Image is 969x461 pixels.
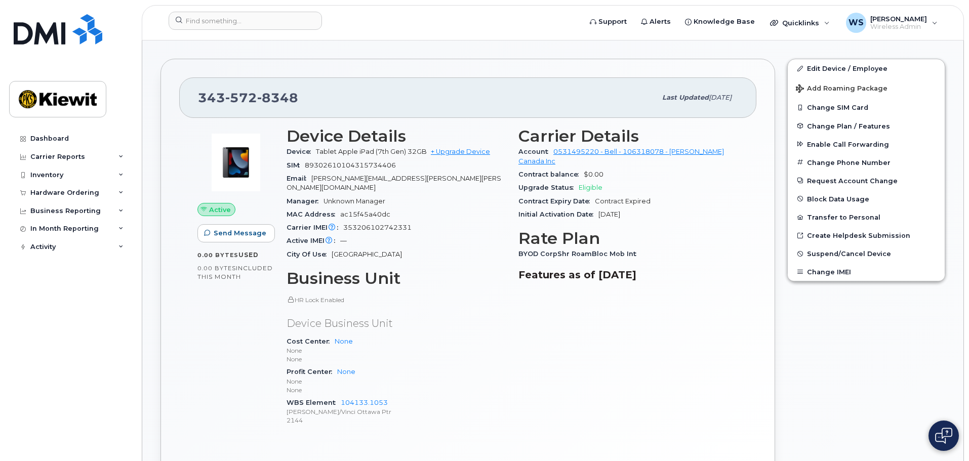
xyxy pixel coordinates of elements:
[518,250,641,258] span: BYOD CorpShr RoamBloc Mob Int
[343,224,412,231] span: 353206102742331
[650,17,671,27] span: Alerts
[598,17,627,27] span: Support
[287,386,506,394] p: None
[287,377,506,386] p: None
[518,229,738,247] h3: Rate Plan
[337,368,355,375] a: None
[197,252,238,259] span: 0.00 Bytes
[584,171,603,178] span: $0.00
[225,90,257,105] span: 572
[197,264,273,281] span: included this month
[662,94,709,101] span: Last updated
[341,399,388,406] a: 104133.1053
[257,90,298,105] span: 8348
[788,208,945,226] button: Transfer to Personal
[287,368,337,375] span: Profit Center
[287,224,343,231] span: Carrier IMEI
[214,228,266,238] span: Send Message
[431,148,490,155] a: + Upgrade Device
[870,23,927,31] span: Wireless Admin
[287,197,324,205] span: Manager
[839,13,945,33] div: William Sansom
[287,416,506,425] p: 2144
[169,12,322,30] input: Find something...
[518,148,553,155] span: Account
[197,224,275,242] button: Send Message
[198,90,298,105] span: 343
[287,127,506,145] h3: Device Details
[197,265,236,272] span: 0.00 Bytes
[518,197,595,205] span: Contract Expiry Date
[287,407,506,416] p: [PERSON_NAME]/Vinci Ottawa Ptr
[340,237,347,244] span: —
[583,12,634,32] a: Support
[287,211,340,218] span: MAC Address
[206,132,266,193] img: image20231002-3703462-ceoear.jpeg
[782,19,819,27] span: Quicklinks
[807,140,889,148] span: Enable Call Forwarding
[287,161,305,169] span: SIM
[287,269,506,287] h3: Business Unit
[788,98,945,116] button: Change SIM Card
[518,184,579,191] span: Upgrade Status
[287,175,501,191] span: [PERSON_NAME][EMAIL_ADDRESS][PERSON_NAME][PERSON_NAME][DOMAIN_NAME]
[807,250,891,258] span: Suspend/Cancel Device
[788,190,945,208] button: Block Data Usage
[807,122,890,130] span: Change Plan / Features
[287,148,316,155] span: Device
[788,263,945,281] button: Change IMEI
[788,135,945,153] button: Enable Call Forwarding
[287,316,506,331] p: Device Business Unit
[849,17,864,29] span: WS
[287,338,335,345] span: Cost Center
[595,197,651,205] span: Contract Expired
[335,338,353,345] a: None
[324,197,385,205] span: Unknown Manager
[788,172,945,190] button: Request Account Change
[332,250,402,258] span: [GEOGRAPHIC_DATA]
[316,148,427,155] span: Tablet Apple iPad (7th Gen) 32GB
[796,85,887,94] span: Add Roaming Package
[238,251,259,259] span: used
[788,226,945,244] a: Create Helpdesk Submission
[287,237,340,244] span: Active IMEI
[518,171,584,178] span: Contract balance
[518,148,724,164] a: 0531495220 - Bell - 106318078 - [PERSON_NAME] Canada Inc
[287,346,506,355] p: None
[763,13,837,33] div: Quicklinks
[788,59,945,77] a: Edit Device / Employee
[634,12,678,32] a: Alerts
[788,153,945,172] button: Change Phone Number
[518,211,598,218] span: Initial Activation Date
[518,269,738,281] h3: Features as of [DATE]
[694,17,755,27] span: Knowledge Base
[287,399,341,406] span: WBS Element
[287,355,506,363] p: None
[870,15,927,23] span: [PERSON_NAME]
[287,296,506,304] p: HR Lock Enabled
[518,127,738,145] h3: Carrier Details
[209,205,231,215] span: Active
[579,184,602,191] span: Eligible
[598,211,620,218] span: [DATE]
[788,77,945,98] button: Add Roaming Package
[709,94,732,101] span: [DATE]
[788,117,945,135] button: Change Plan / Features
[935,428,952,444] img: Open chat
[287,175,311,182] span: Email
[305,161,396,169] span: 89302610104315734406
[788,244,945,263] button: Suspend/Cancel Device
[678,12,762,32] a: Knowledge Base
[340,211,390,218] span: ac15f45a40dc
[287,250,332,258] span: City Of Use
